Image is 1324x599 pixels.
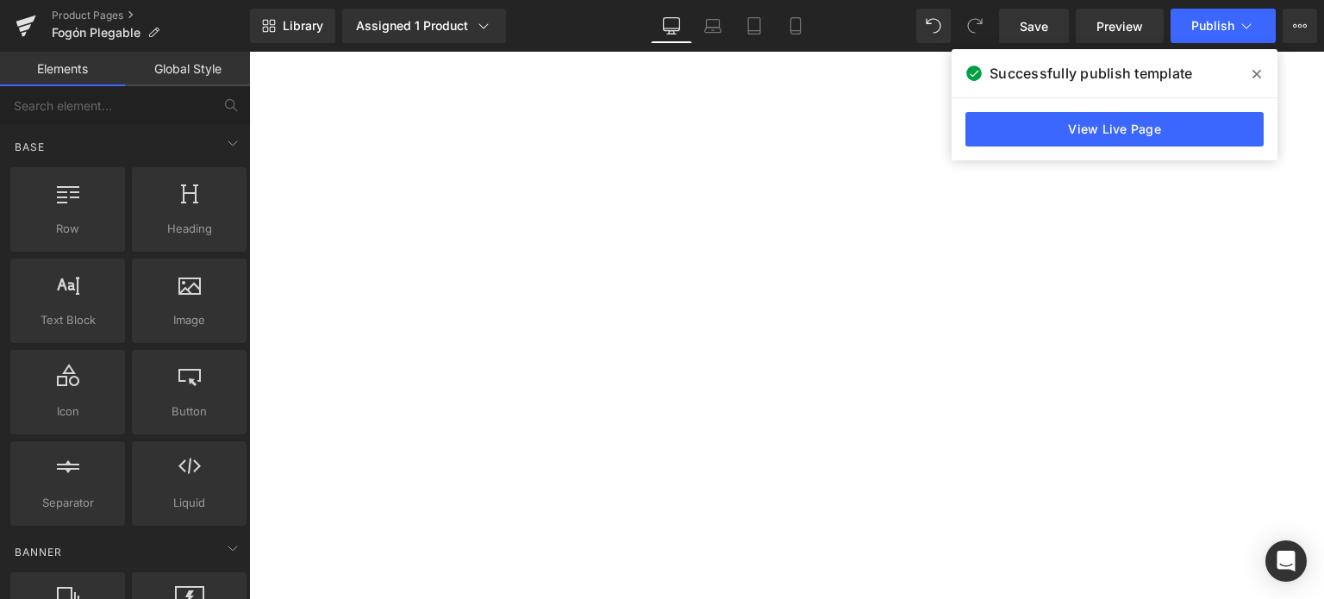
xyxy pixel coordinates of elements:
span: Publish [1191,19,1234,33]
a: Mobile [775,9,816,43]
span: Base [13,139,47,155]
span: Library [283,18,323,34]
a: Preview [1076,9,1164,43]
span: Separator [16,494,120,512]
span: Text Block [16,311,120,329]
span: Save [1020,17,1048,35]
a: Laptop [692,9,734,43]
span: Banner [13,544,64,560]
a: Desktop [651,9,692,43]
button: More [1283,9,1317,43]
span: Button [137,402,241,421]
span: Successfully publish template [990,63,1192,84]
span: Image [137,311,241,329]
div: Open Intercom Messenger [1265,540,1307,582]
div: Assigned 1 Product [356,17,492,34]
button: Redo [958,9,992,43]
span: Liquid [137,494,241,512]
a: New Library [250,9,335,43]
span: Icon [16,402,120,421]
button: Undo [916,9,951,43]
a: View Live Page [965,112,1264,147]
span: Fogón Plegable [52,26,141,40]
span: Row [16,220,120,238]
span: Preview [1096,17,1143,35]
span: Heading [137,220,241,238]
a: Tablet [734,9,775,43]
button: Publish [1171,9,1276,43]
a: Product Pages [52,9,250,22]
a: Global Style [125,52,250,86]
